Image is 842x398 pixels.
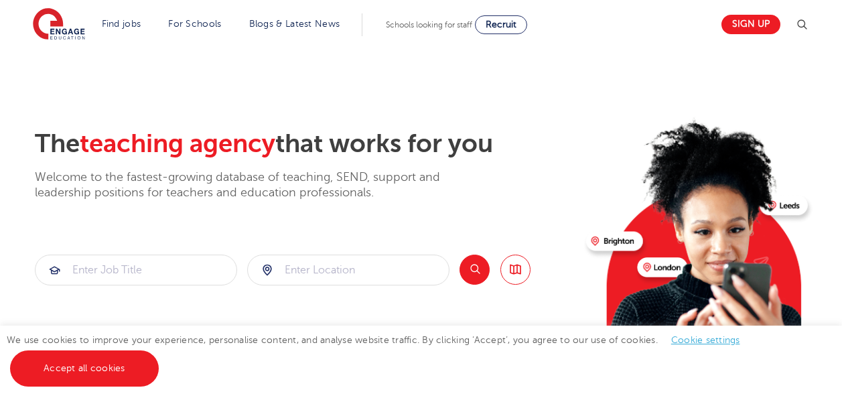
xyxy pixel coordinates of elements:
span: Schools looking for staff [386,20,472,29]
span: We use cookies to improve your experience, personalise content, and analyse website traffic. By c... [7,335,754,373]
span: teaching agency [80,129,275,158]
button: Search [460,255,490,285]
a: Recruit [475,15,527,34]
div: Submit [35,255,237,285]
a: Accept all cookies [10,350,159,387]
a: Find jobs [102,19,141,29]
a: For Schools [168,19,221,29]
a: Blogs & Latest News [249,19,340,29]
p: Welcome to the fastest-growing database of teaching, SEND, support and leadership positions for t... [35,170,477,201]
a: Sign up [721,15,780,34]
input: Submit [248,255,449,285]
span: Recruit [486,19,516,29]
input: Submit [36,255,236,285]
div: Submit [247,255,449,285]
img: Engage Education [33,8,85,42]
h2: The that works for you [35,129,575,159]
a: Cookie settings [671,335,740,345]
